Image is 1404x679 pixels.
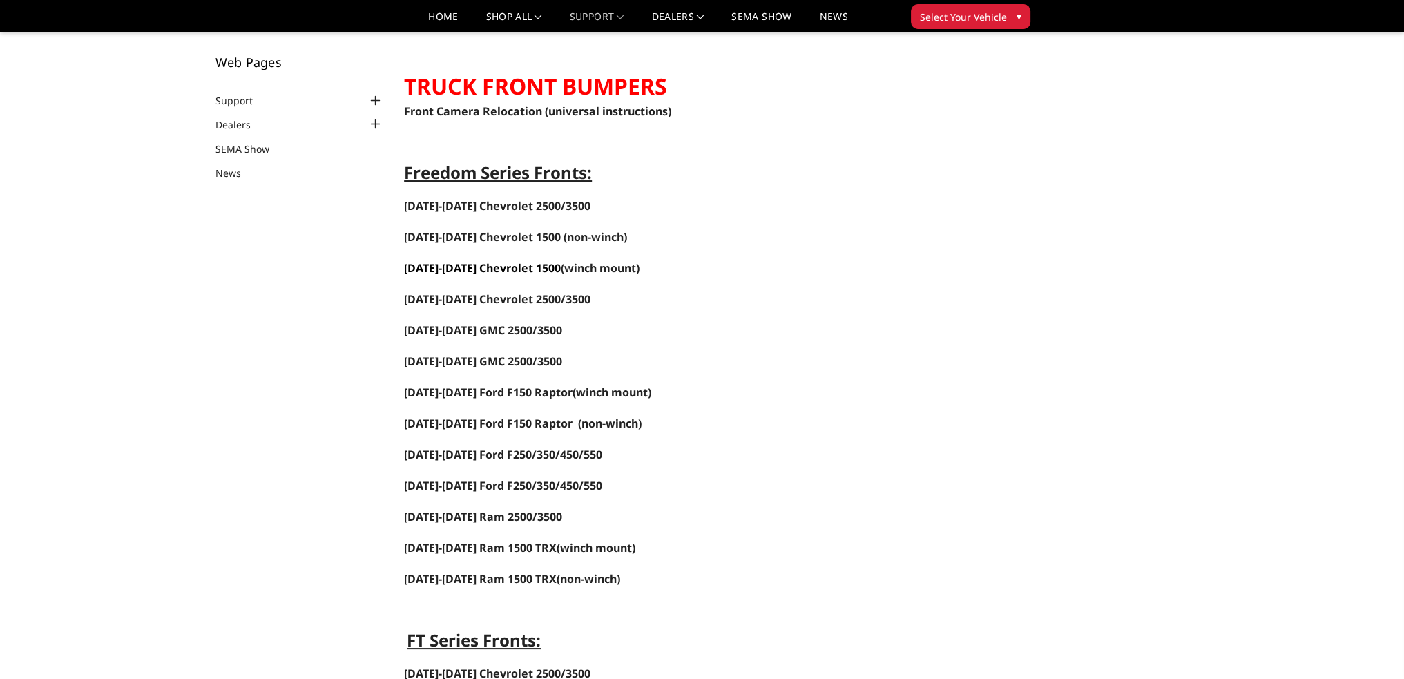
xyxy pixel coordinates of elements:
span: Select Your Vehicle [920,10,1007,24]
iframe: Chat Widget [1335,613,1404,679]
span: (winch mount) [404,260,640,276]
a: [DATE]-[DATE] GMC 2500/3500 [404,355,562,368]
span: (winch mount) [404,385,651,400]
a: [DATE]-[DATE] Ram 1500 TRX [404,542,557,555]
a: Front Camera Relocation (universal instructions) [404,104,671,119]
a: [DATE]-[DATE] Ford F250/350/450/550 [404,479,602,492]
button: Select Your Vehicle [911,4,1030,29]
a: Support [215,93,270,108]
a: [DATE]-[DATE] Chevrolet 1500 [404,231,561,244]
a: Support [570,12,624,32]
a: [DATE]-[DATE] GMC 2500/3500 [404,323,562,338]
a: Dealers [652,12,704,32]
a: [DATE]-[DATE] Chevrolet 2500/3500 [404,293,590,306]
a: [DATE]-[DATE] Ram 2500/3500 [404,509,562,524]
span: [DATE]-[DATE] Chevrolet 1500 [404,229,561,245]
a: Home [428,12,458,32]
span: [DATE]-[DATE] Ford F150 Raptor [404,416,573,431]
span: (non-winch) [578,416,642,431]
a: [DATE]-[DATE] Chevrolet 1500 [404,260,561,276]
h5: Web Pages [215,56,384,68]
a: [DATE]-[DATE] Ford F150 Raptor [404,417,573,430]
span: [DATE]-[DATE] Chevrolet 2500/3500 [404,291,590,307]
a: shop all [486,12,542,32]
strong: FT Series Fronts: [407,629,541,651]
span: ▾ [1017,9,1021,23]
a: [DATE]-[DATE] Ford F250/350/450/550 [404,447,602,462]
span: Freedom Series Fronts: [404,161,592,184]
span: (non-winch) [404,571,620,586]
a: [DATE]-[DATE] Chevrolet 2500/3500 [404,198,590,213]
a: Dealers [215,117,268,132]
span: [DATE]-[DATE] Ford F250/350/450/550 [404,478,602,493]
span: (non-winch) [564,229,627,245]
span: [DATE]-[DATE] Ram 1500 TRX [404,540,557,555]
a: SEMA Show [731,12,791,32]
a: News [215,166,258,180]
span: (winch mount) [557,540,635,555]
a: [DATE]-[DATE] Ram 1500 TRX [404,571,557,586]
strong: TRUCK FRONT BUMPERS [404,71,667,101]
span: [DATE]-[DATE] GMC 2500/3500 [404,354,562,369]
a: News [819,12,847,32]
a: [DATE]-[DATE] Ford F150 Raptor [404,385,573,400]
a: SEMA Show [215,142,287,156]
